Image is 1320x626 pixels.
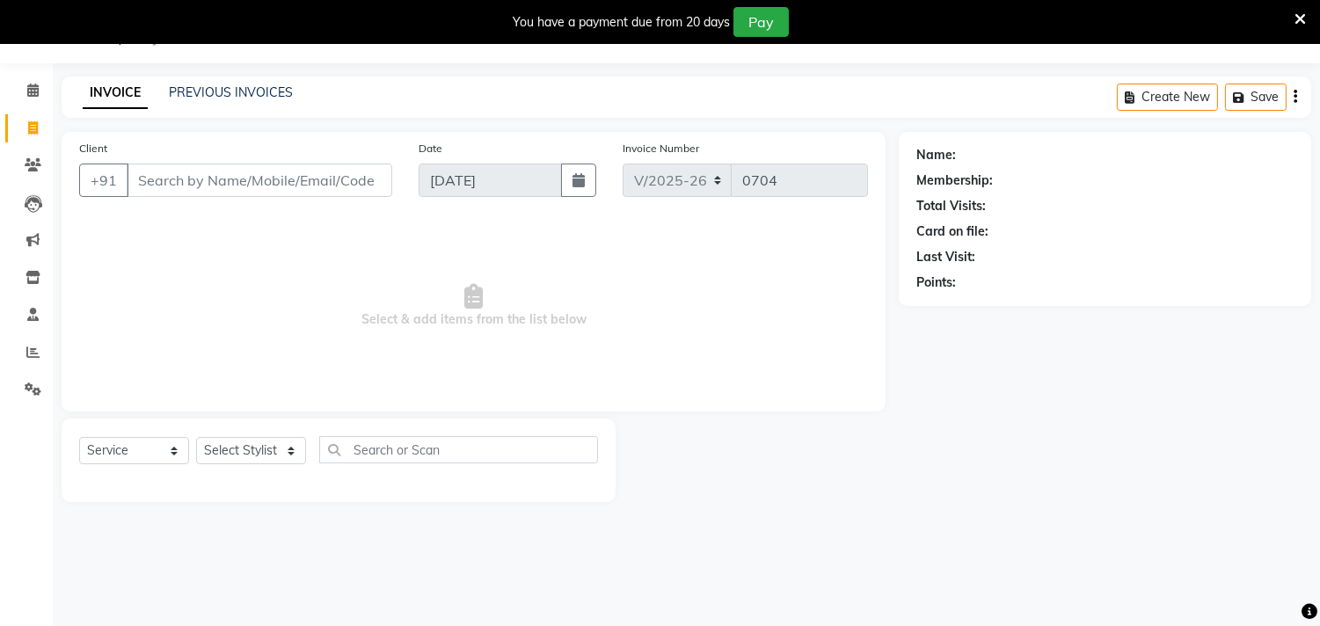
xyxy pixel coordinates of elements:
[916,197,986,215] div: Total Visits:
[916,248,975,266] div: Last Visit:
[79,141,107,156] label: Client
[83,77,148,109] a: INVOICE
[916,273,956,292] div: Points:
[916,171,993,190] div: Membership:
[733,7,789,37] button: Pay
[513,13,730,32] div: You have a payment due from 20 days
[319,436,598,463] input: Search or Scan
[916,146,956,164] div: Name:
[79,164,128,197] button: +91
[1117,84,1218,111] button: Create New
[623,141,699,156] label: Invoice Number
[127,164,392,197] input: Search by Name/Mobile/Email/Code
[79,218,868,394] span: Select & add items from the list below
[916,222,988,241] div: Card on file:
[1225,84,1287,111] button: Save
[419,141,442,156] label: Date
[169,84,293,100] a: PREVIOUS INVOICES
